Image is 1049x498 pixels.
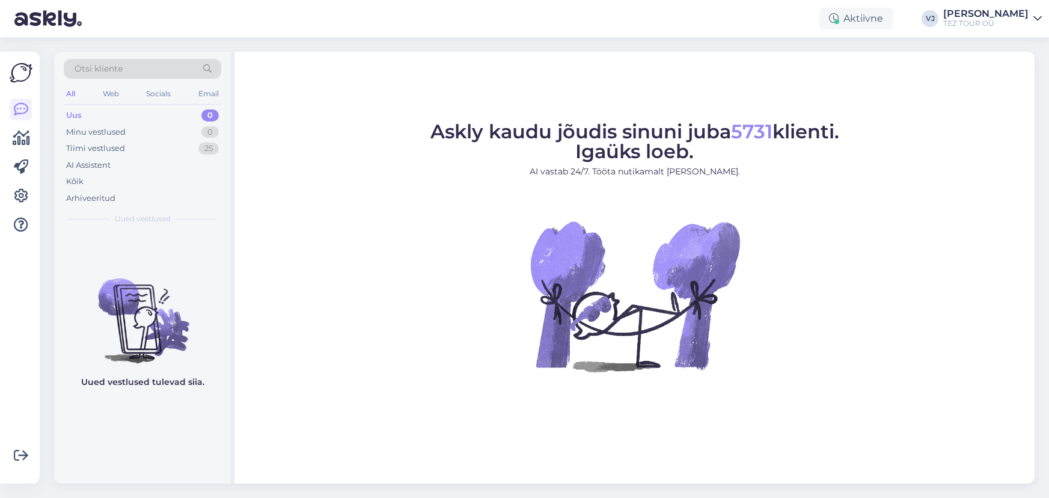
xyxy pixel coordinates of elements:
[100,86,121,102] div: Web
[75,63,123,75] span: Otsi kliente
[66,126,126,138] div: Minu vestlused
[819,8,893,29] div: Aktiivne
[430,120,839,163] span: Askly kaudu jõudis sinuni juba klienti. Igaüks loeb.
[64,86,78,102] div: All
[66,192,115,204] div: Arhiveeritud
[201,109,219,121] div: 0
[943,9,1042,28] a: [PERSON_NAME]TEZ TOUR OÜ
[115,214,171,224] span: Uued vestlused
[943,9,1029,19] div: [PERSON_NAME]
[66,159,111,171] div: AI Assistent
[66,109,82,121] div: Uus
[81,376,204,389] p: Uued vestlused tulevad siia.
[731,120,772,143] span: 5731
[198,143,219,155] div: 25
[196,86,221,102] div: Email
[922,10,938,27] div: VJ
[54,257,231,365] img: No chats
[201,126,219,138] div: 0
[430,165,839,178] p: AI vastab 24/7. Tööta nutikamalt [PERSON_NAME].
[66,176,84,188] div: Kõik
[943,19,1029,28] div: TEZ TOUR OÜ
[10,61,32,84] img: Askly Logo
[527,188,743,404] img: No Chat active
[144,86,173,102] div: Socials
[66,143,125,155] div: Tiimi vestlused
